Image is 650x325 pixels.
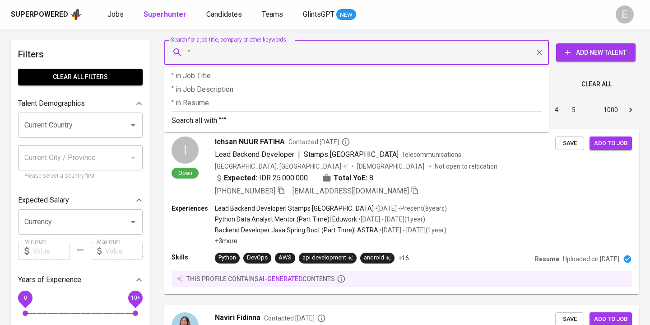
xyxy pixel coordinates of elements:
[176,85,233,94] span: in Job Description
[535,254,559,264] p: Resume
[566,103,581,117] button: Go to page 5
[215,137,285,147] span: Ichsan NUUR FATIHA
[11,8,82,21] a: Superpoweredapp logo
[25,71,135,83] span: Clear All filters
[215,204,374,213] p: Lead Backend Developer | Stamps [GEOGRAPHIC_DATA]
[264,314,326,323] span: Contacted [DATE]
[304,150,399,159] span: Stamps [GEOGRAPHIC_DATA]
[215,226,378,235] p: Backend Developer Java Spring Boot (Part Time) | ASTRA
[130,295,140,301] span: 10+
[357,215,425,224] p: • [DATE] - [DATE] ( 1 year )
[215,215,357,224] p: Python Data Analyst Mentor (Part Time) | Eduwork
[18,47,143,61] h6: Filters
[206,10,242,19] span: Candidates
[581,79,612,90] span: Clear All
[533,46,546,59] button: Clear
[302,254,353,262] div: api development
[341,137,350,146] svg: By Batam recruiter
[218,254,236,262] div: Python
[357,162,426,171] span: [DEMOGRAPHIC_DATA]
[18,94,143,113] div: Talent Demographics
[303,9,356,20] a: GlintsGPT NEW
[401,151,461,158] span: Telecommunications
[563,47,628,58] span: Add New Talent
[18,98,85,109] p: Talent Demographics
[555,137,584,151] button: Save
[560,138,580,149] span: Save
[601,103,621,117] button: Go to page 1000
[11,9,68,20] div: Superpowered
[594,314,627,325] span: Add to job
[364,254,391,262] div: android
[18,195,69,206] p: Expected Salary
[298,149,300,160] span: |
[292,187,409,195] span: [EMAIL_ADDRESS][DOMAIN_NAME]
[206,9,244,20] a: Candidates
[317,314,326,323] svg: By Batam recruiter
[18,69,143,85] button: Clear All filters
[623,103,638,117] button: Go to next page
[144,9,188,20] a: Superhunter
[224,173,257,184] b: Expected:
[378,226,446,235] p: • [DATE] - [DATE] ( 1 year )
[107,9,125,20] a: Jobs
[247,254,268,262] div: DevOps
[215,187,275,195] span: [PHONE_NUMBER]
[374,204,447,213] p: • [DATE] - Present ( 8 years )
[279,254,292,262] div: AWS
[215,312,260,323] span: Naviri Fidinna
[70,8,82,21] img: app logo
[127,216,139,228] button: Open
[107,10,124,19] span: Jobs
[435,162,497,171] p: Not open to relocation
[288,137,350,146] span: Contacted [DATE]
[215,162,348,171] div: [GEOGRAPHIC_DATA], [GEOGRAPHIC_DATA]
[369,173,373,184] span: 8
[32,242,70,260] input: Value
[578,76,616,93] button: Clear All
[127,119,139,132] button: Open
[172,115,542,126] p: Search all with " "
[175,169,196,177] span: Open
[303,10,334,19] span: GlintsGPT
[549,103,564,117] button: Go to page 4
[334,173,367,184] b: Total YoE:
[215,150,294,159] span: Lead Backend Developer
[105,242,143,260] input: Value
[215,236,447,245] p: +3 more ...
[398,254,409,263] p: +16
[221,116,224,125] b: "
[172,137,199,164] div: I
[172,98,542,108] p: "
[172,71,542,81] p: "
[479,103,639,117] nav: pagination navigation
[172,253,215,262] p: Skills
[262,10,283,19] span: Teams
[172,84,542,95] p: "
[172,204,215,213] p: Experiences
[18,274,81,285] p: Years of Experience
[18,191,143,209] div: Expected Salary
[590,137,632,151] button: Add to job
[176,99,209,107] span: in Resume
[594,138,627,149] span: Add to job
[556,43,636,61] button: Add New Talent
[215,173,308,184] div: IDR 25.000.000
[259,275,302,283] span: AI-generated
[164,129,639,294] a: IOpenIchsan NUUR FATIHAContacted [DATE]Lead Backend Developer|Stamps [GEOGRAPHIC_DATA]Telecommuni...
[176,71,211,80] span: in Job Title
[584,105,598,114] div: …
[18,271,143,289] div: Years of Experience
[24,172,136,181] p: Please select a Country first
[262,9,285,20] a: Teams
[616,5,634,24] div: E
[336,10,356,19] span: NEW
[563,254,619,264] p: Uploaded on [DATE]
[186,274,335,283] p: this profile contains contents
[560,314,580,325] span: Save
[144,10,186,19] b: Superhunter
[23,295,27,301] span: 0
